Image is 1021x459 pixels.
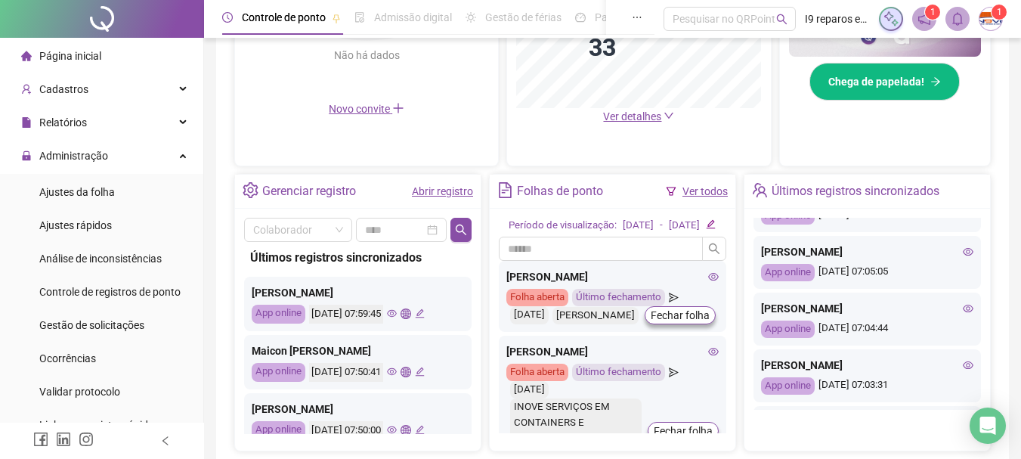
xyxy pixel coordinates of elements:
[506,364,568,381] div: Folha aberta
[309,305,383,324] div: [DATE] 07:59:45
[648,422,719,440] button: Fechar folha
[510,306,549,324] div: [DATE]
[575,12,586,23] span: dashboard
[517,178,603,204] div: Folhas de ponto
[485,11,562,23] span: Gestão de férias
[160,436,171,446] span: left
[752,182,768,198] span: team
[252,343,464,359] div: Maicon [PERSON_NAME]
[632,12,642,23] span: ellipsis
[39,83,88,95] span: Cadastros
[651,307,710,324] span: Fechar folha
[761,300,973,317] div: [PERSON_NAME]
[354,12,365,23] span: file-done
[572,364,665,381] div: Último fechamento
[39,116,87,129] span: Relatórios
[252,305,305,324] div: App online
[252,421,305,440] div: App online
[56,432,71,447] span: linkedin
[79,432,94,447] span: instagram
[603,110,674,123] a: Ver detalhes down
[33,432,48,447] span: facebook
[392,102,404,114] span: plus
[242,11,326,23] span: Controle de ponto
[572,289,665,306] div: Último fechamento
[883,11,899,27] img: sparkle-icon.fc2bf0ac1784a2077858766a79e2daf3.svg
[243,182,258,198] span: setting
[412,185,473,197] a: Abrir registro
[761,243,973,260] div: [PERSON_NAME]
[387,367,397,377] span: eye
[761,264,973,281] div: [DATE] 07:05:05
[297,47,436,64] div: Não há dados
[332,14,341,23] span: pushpin
[252,401,464,417] div: [PERSON_NAME]
[309,363,383,382] div: [DATE] 07:50:41
[925,5,940,20] sup: 1
[660,218,663,234] div: -
[39,219,112,231] span: Ajustes rápidos
[623,218,654,234] div: [DATE]
[772,178,939,204] div: Últimos registros sincronizados
[415,309,425,318] span: edit
[552,307,639,324] div: [PERSON_NAME]
[669,289,679,306] span: send
[39,419,154,431] span: Link para registro rápido
[992,5,1007,20] sup: Atualize o seu contato no menu Meus Dados
[997,7,1002,17] span: 1
[415,367,425,377] span: edit
[805,11,870,27] span: I9 reparos em Containers
[828,73,924,90] span: Chega de papelada!
[645,306,716,324] button: Fechar folha
[21,150,32,161] span: lock
[250,248,466,267] div: Últimos registros sincronizados
[39,286,181,298] span: Controle de registros de ponto
[506,289,568,306] div: Folha aberta
[39,150,108,162] span: Administração
[262,178,356,204] div: Gerenciar registro
[401,309,410,318] span: global
[595,11,654,23] span: Painel do DP
[708,346,719,357] span: eye
[39,319,144,331] span: Gestão de solicitações
[963,360,973,371] span: eye
[39,352,96,364] span: Ocorrências
[761,321,973,338] div: [DATE] 07:04:44
[930,7,936,17] span: 1
[761,264,815,281] div: App online
[466,12,476,23] span: sun
[510,381,549,399] div: [DATE]
[930,76,941,87] span: arrow-right
[708,243,720,255] span: search
[21,84,32,95] span: user-add
[39,186,115,198] span: Ajustes da folha
[708,271,719,282] span: eye
[506,343,719,360] div: [PERSON_NAME]
[401,425,410,435] span: global
[39,50,101,62] span: Página inicial
[666,186,676,197] span: filter
[761,357,973,374] div: [PERSON_NAME]
[455,224,467,236] span: search
[603,110,661,123] span: Ver detalhes
[706,219,716,229] span: edit
[669,364,679,381] span: send
[761,321,815,338] div: App online
[664,110,674,121] span: down
[497,182,513,198] span: file-text
[970,408,1006,444] div: Open Intercom Messenger
[252,284,464,301] div: [PERSON_NAME]
[951,12,964,26] span: bell
[401,367,410,377] span: global
[509,218,617,234] div: Período de visualização:
[761,377,815,395] div: App online
[415,425,425,435] span: edit
[252,363,305,382] div: App online
[963,247,973,257] span: eye
[309,421,383,440] div: [DATE] 07:50:00
[329,103,404,115] span: Novo convite
[222,12,233,23] span: clock-circle
[761,377,973,395] div: [DATE] 07:03:31
[917,12,931,26] span: notification
[374,11,452,23] span: Admissão digital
